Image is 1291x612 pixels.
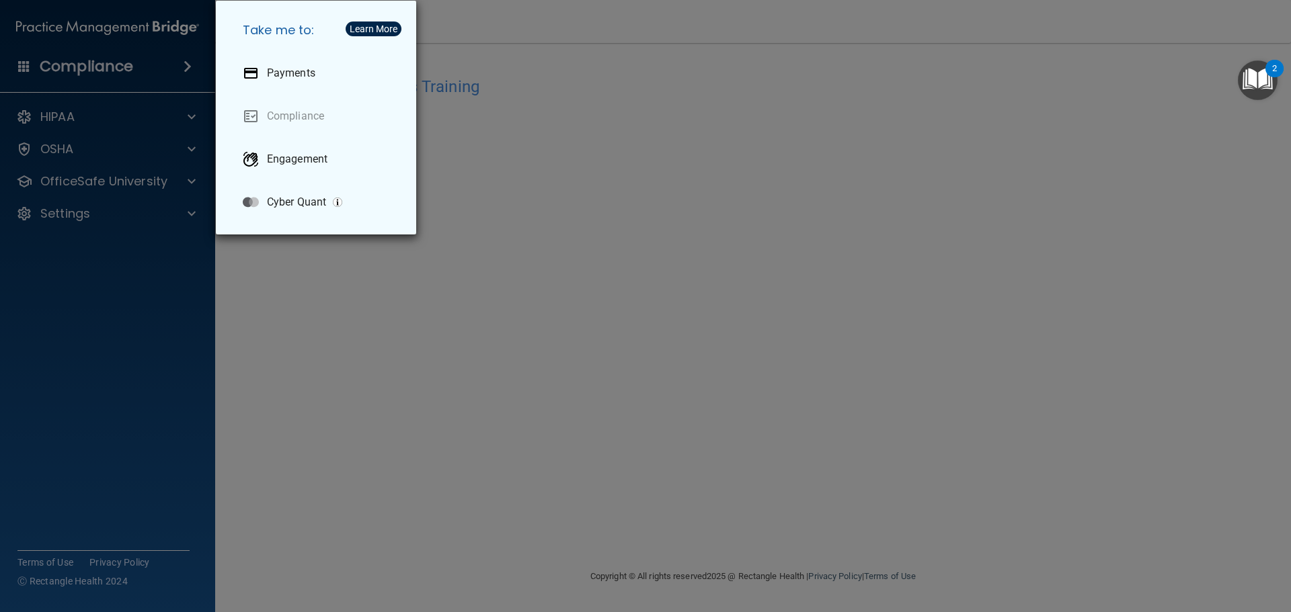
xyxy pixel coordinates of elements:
a: Cyber Quant [232,183,405,221]
h5: Take me to: [232,11,405,49]
div: 2 [1272,69,1277,86]
a: Payments [232,54,405,92]
button: Open Resource Center, 2 new notifications [1238,60,1278,100]
p: Payments [267,67,315,80]
p: Cyber Quant [267,195,326,209]
a: Engagement [232,140,405,178]
button: Learn More [346,21,401,36]
p: Engagement [267,152,327,166]
div: Learn More [350,24,397,34]
a: Compliance [232,97,405,135]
